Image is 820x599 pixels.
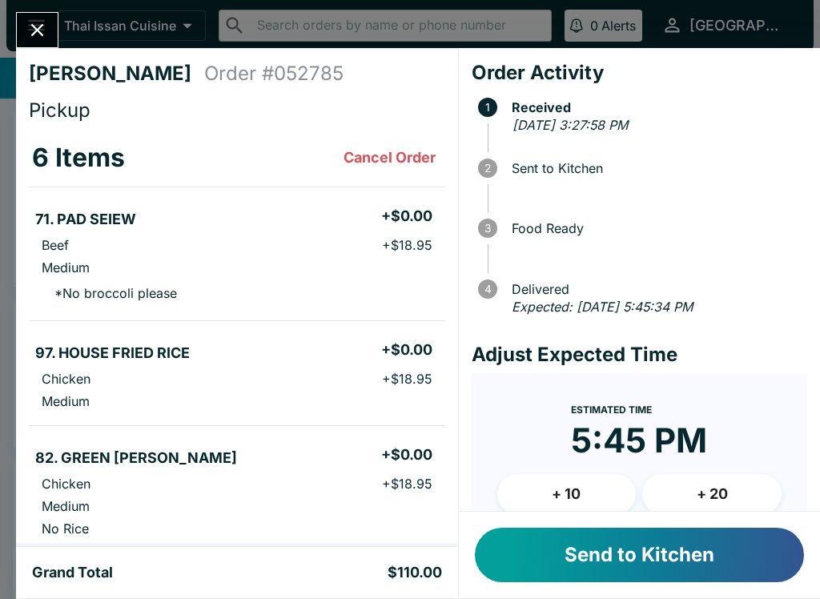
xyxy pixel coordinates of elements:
[504,282,807,296] span: Delivered
[32,563,113,582] h5: Grand Total
[472,61,807,85] h4: Order Activity
[382,237,432,253] p: + $18.95
[29,62,204,86] h4: [PERSON_NAME]
[512,117,628,133] em: [DATE] 3:27:58 PM
[642,474,782,514] button: + 20
[204,62,344,86] h4: Order # 052785
[32,142,125,174] h3: 6 Items
[29,98,90,122] span: Pickup
[42,393,90,409] p: Medium
[337,142,442,174] button: Cancel Order
[484,222,491,235] text: 3
[485,101,490,114] text: 1
[504,100,807,115] span: Received
[381,445,432,464] h5: + $0.00
[388,563,442,582] h5: $110.00
[35,448,237,468] h5: 82. GREEN [PERSON_NAME]
[472,343,807,367] h4: Adjust Expected Time
[381,340,432,360] h5: + $0.00
[382,476,432,492] p: + $18.95
[42,371,90,387] p: Chicken
[381,207,432,226] h5: + $0.00
[42,259,90,275] p: Medium
[512,299,693,315] em: Expected: [DATE] 5:45:34 PM
[17,13,58,47] button: Close
[42,498,90,514] p: Medium
[42,521,89,537] p: No Rice
[382,371,432,387] p: + $18.95
[497,474,637,514] button: + 10
[35,210,136,229] h5: 71. PAD SEIEW
[484,162,491,175] text: 2
[504,161,807,175] span: Sent to Kitchen
[42,476,90,492] p: Chicken
[504,221,807,235] span: Food Ready
[571,420,707,461] time: 5:45 PM
[42,285,177,301] p: * No broccoli please
[35,344,190,363] h5: 97. HOUSE FRIED RICE
[571,404,652,416] span: Estimated Time
[475,528,804,582] button: Send to Kitchen
[484,283,491,295] text: 4
[42,237,69,253] p: Beef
